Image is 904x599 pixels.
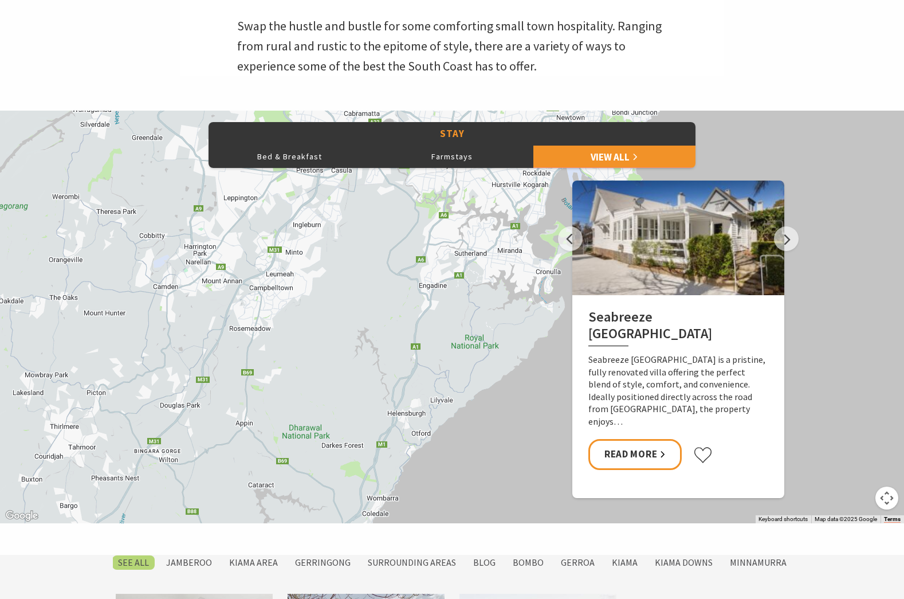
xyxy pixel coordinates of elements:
img: Google [3,508,41,523]
label: Kiama Area [223,555,284,570]
a: Read More [588,439,682,469]
button: Click to favourite Seabreeze Luxury Beach House [693,447,713,464]
label: Minnamurra [724,555,792,570]
label: Jamberoo [160,555,218,570]
button: Map camera controls [875,487,898,510]
button: Previous [558,226,583,251]
h2: Seabreeze [GEOGRAPHIC_DATA] [588,309,768,346]
label: Surrounding Areas [362,555,462,570]
a: Terms (opens in new tab) [884,516,901,523]
button: Bed & Breakfast [209,145,371,168]
label: Bombo [507,555,549,570]
button: Farmstays [371,145,533,168]
span: Map data ©2025 Google [815,516,877,522]
label: Blog [467,555,501,570]
label: Kiama [606,555,643,570]
a: View All [533,145,695,168]
button: Keyboard shortcuts [758,515,808,523]
label: Kiama Downs [649,555,718,570]
a: Open this area in Google Maps (opens a new window) [3,508,41,523]
label: Gerroa [555,555,600,570]
label: Gerringong [289,555,356,570]
p: Seabreeze [GEOGRAPHIC_DATA] is a pristine, fully renovated villa offering the perfect blend of st... [588,354,768,428]
p: Swap the hustle and bustle for some comforting small town hospitality. Ranging from rural and rus... [237,16,667,77]
button: Next [774,226,799,251]
label: SEE All [112,555,155,570]
button: Stay [209,122,695,146]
